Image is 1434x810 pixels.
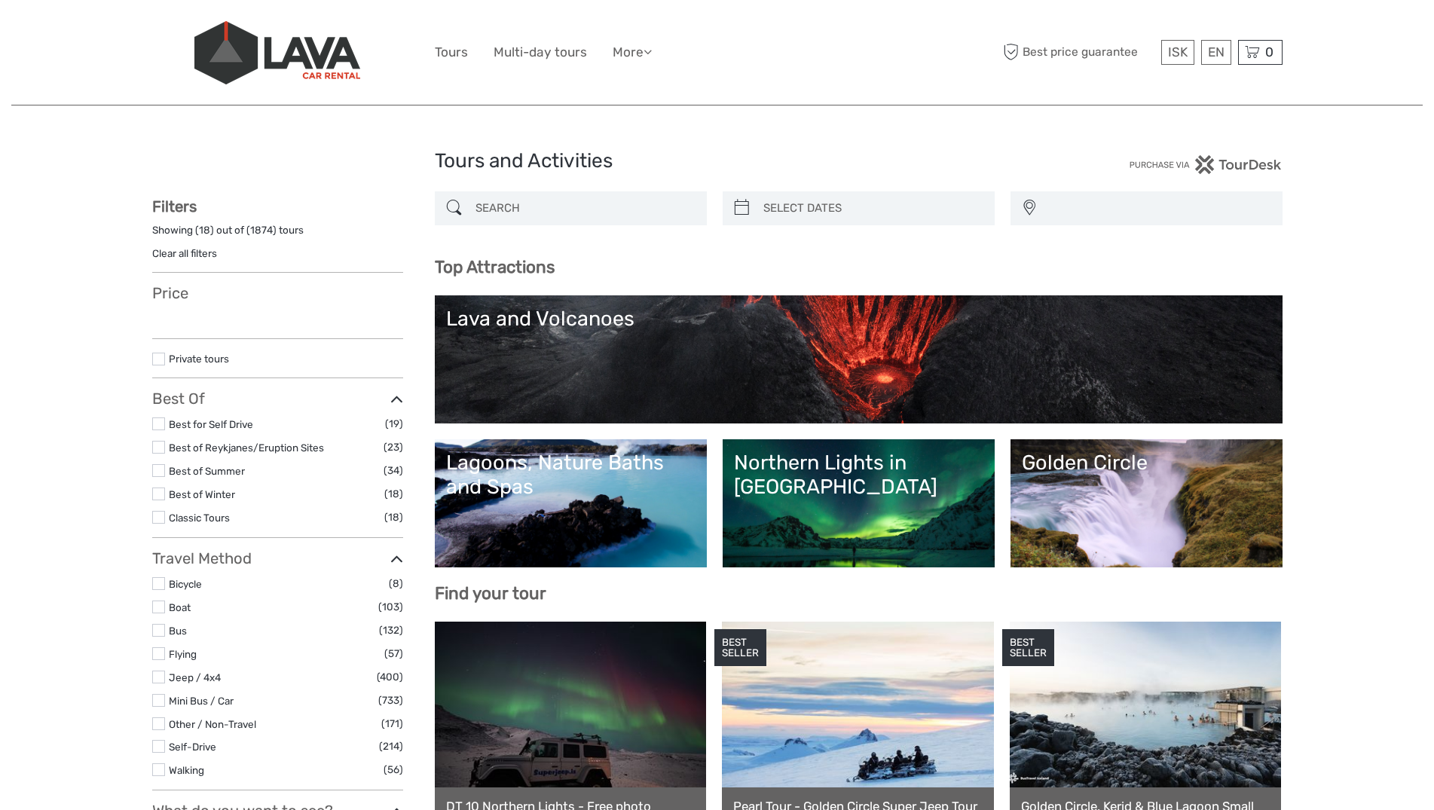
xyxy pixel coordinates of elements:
[169,465,245,477] a: Best of Summer
[384,509,403,526] span: (18)
[1002,629,1054,667] div: BEST SELLER
[734,451,983,500] div: Northern Lights in [GEOGRAPHIC_DATA]
[1263,44,1276,60] span: 0
[169,601,191,613] a: Boat
[169,442,324,454] a: Best of Reykjanes/Eruption Sites
[384,761,403,778] span: (56)
[169,764,204,776] a: Walking
[469,195,699,222] input: SEARCH
[169,488,235,500] a: Best of Winter
[494,41,587,63] a: Multi-day tours
[152,223,403,246] div: Showing ( ) out of ( ) tours
[152,247,217,259] a: Clear all filters
[435,41,468,63] a: Tours
[169,695,234,707] a: Mini Bus / Car
[378,598,403,616] span: (103)
[435,583,546,604] b: Find your tour
[169,578,202,590] a: Bicycle
[169,418,253,430] a: Best for Self Drive
[734,451,983,556] a: Northern Lights in [GEOGRAPHIC_DATA]
[194,21,360,84] img: 523-13fdf7b0-e410-4b32-8dc9-7907fc8d33f7_logo_big.jpg
[169,512,230,524] a: Classic Tours
[613,41,652,63] a: More
[446,307,1271,331] div: Lava and Volcanoes
[1129,155,1282,174] img: PurchaseViaTourDesk.png
[169,353,229,365] a: Private tours
[152,197,197,215] strong: Filters
[714,629,766,667] div: BEST SELLER
[1201,40,1231,65] div: EN
[152,549,403,567] h3: Travel Method
[169,625,187,637] a: Bus
[384,439,403,456] span: (23)
[379,738,403,755] span: (214)
[1168,44,1188,60] span: ISK
[377,668,403,686] span: (400)
[152,284,403,302] h3: Price
[378,692,403,709] span: (733)
[384,645,403,662] span: (57)
[446,451,696,500] div: Lagoons, Nature Baths and Spas
[199,223,210,237] label: 18
[379,622,403,639] span: (132)
[385,415,403,433] span: (19)
[169,648,197,660] a: Flying
[169,741,216,753] a: Self-Drive
[1000,40,1157,65] span: Best price guarantee
[435,149,1000,173] h1: Tours and Activities
[384,485,403,503] span: (18)
[1022,451,1271,556] a: Golden Circle
[446,307,1271,412] a: Lava and Volcanoes
[384,462,403,479] span: (34)
[446,451,696,556] a: Lagoons, Nature Baths and Spas
[435,257,555,277] b: Top Attractions
[250,223,273,237] label: 1874
[757,195,987,222] input: SELECT DATES
[381,715,403,732] span: (171)
[389,575,403,592] span: (8)
[1022,451,1271,475] div: Golden Circle
[169,671,221,683] a: Jeep / 4x4
[169,718,256,730] a: Other / Non-Travel
[152,390,403,408] h3: Best Of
